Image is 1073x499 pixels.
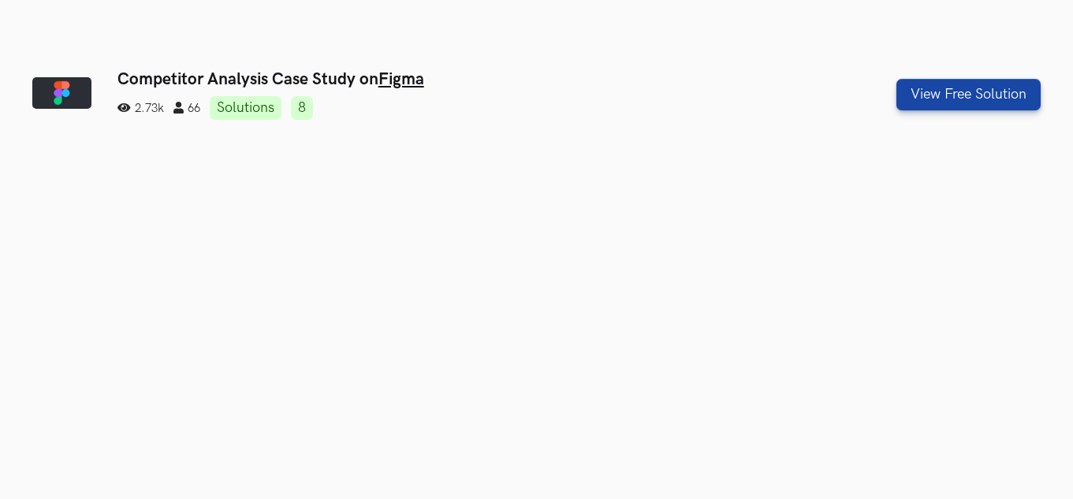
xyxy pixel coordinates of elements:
[378,69,424,89] a: Figma
[117,102,164,115] span: 2.73k
[896,79,1041,110] button: View Free Solution
[32,77,91,109] img: Figma logo
[173,102,200,115] span: 66
[210,96,281,120] a: Solutions
[291,96,313,120] a: 8
[117,69,785,89] h3: Competitor Analysis Case Study on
